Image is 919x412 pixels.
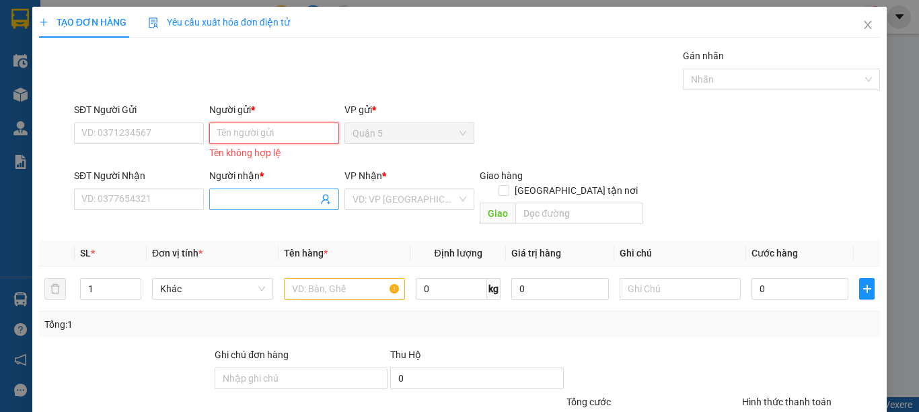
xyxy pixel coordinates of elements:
[487,278,501,300] span: kg
[148,18,159,28] img: icon
[160,279,265,299] span: Khác
[93,90,102,100] span: environment
[353,123,466,143] span: Quận 5
[152,248,203,259] span: Đơn vị tính
[209,102,339,117] div: Người gửi
[566,397,611,407] span: Tổng cước
[74,168,204,183] div: SĐT Người Nhận
[344,102,474,117] div: VP gửi
[480,170,523,181] span: Giao hàng
[320,194,331,205] span: user-add
[44,278,66,300] button: delete
[480,203,515,224] span: Giao
[862,20,873,30] span: close
[93,73,179,88] li: VP Sóc Trăng
[614,240,746,267] th: Ghi chú
[39,17,126,28] span: TẠO ĐƠN HÀNG
[7,90,16,100] span: environment
[284,278,405,300] input: VD: Bàn, Ghế
[515,203,643,224] input: Dọc đường
[7,7,195,57] li: Vĩnh Thành (Sóc Trăng)
[511,278,608,300] input: 0
[390,349,421,360] span: Thu Hộ
[7,73,93,88] li: VP Quận 5
[148,17,290,28] span: Yêu cầu xuất hóa đơn điện tử
[860,283,874,294] span: plus
[434,248,482,259] span: Định lượng
[44,317,356,332] div: Tổng: 1
[74,102,204,117] div: SĐT Người Gửi
[751,248,798,259] span: Cước hàng
[509,183,643,198] span: [GEOGRAPHIC_DATA] tận nơi
[859,278,875,300] button: plus
[683,50,724,61] label: Gán nhãn
[7,7,54,54] img: logo.jpg
[39,18,48,27] span: plus
[849,7,887,44] button: Close
[215,349,289,360] label: Ghi chú đơn hàng
[620,278,741,300] input: Ghi Chú
[209,145,339,161] div: Tên không hợp lệ
[209,168,339,183] div: Người nhận
[215,368,388,389] input: Ghi chú đơn hàng
[344,170,382,181] span: VP Nhận
[284,248,328,259] span: Tên hàng
[80,248,91,259] span: SL
[742,397,832,407] label: Hình thức thanh toán
[511,248,561,259] span: Giá trị hàng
